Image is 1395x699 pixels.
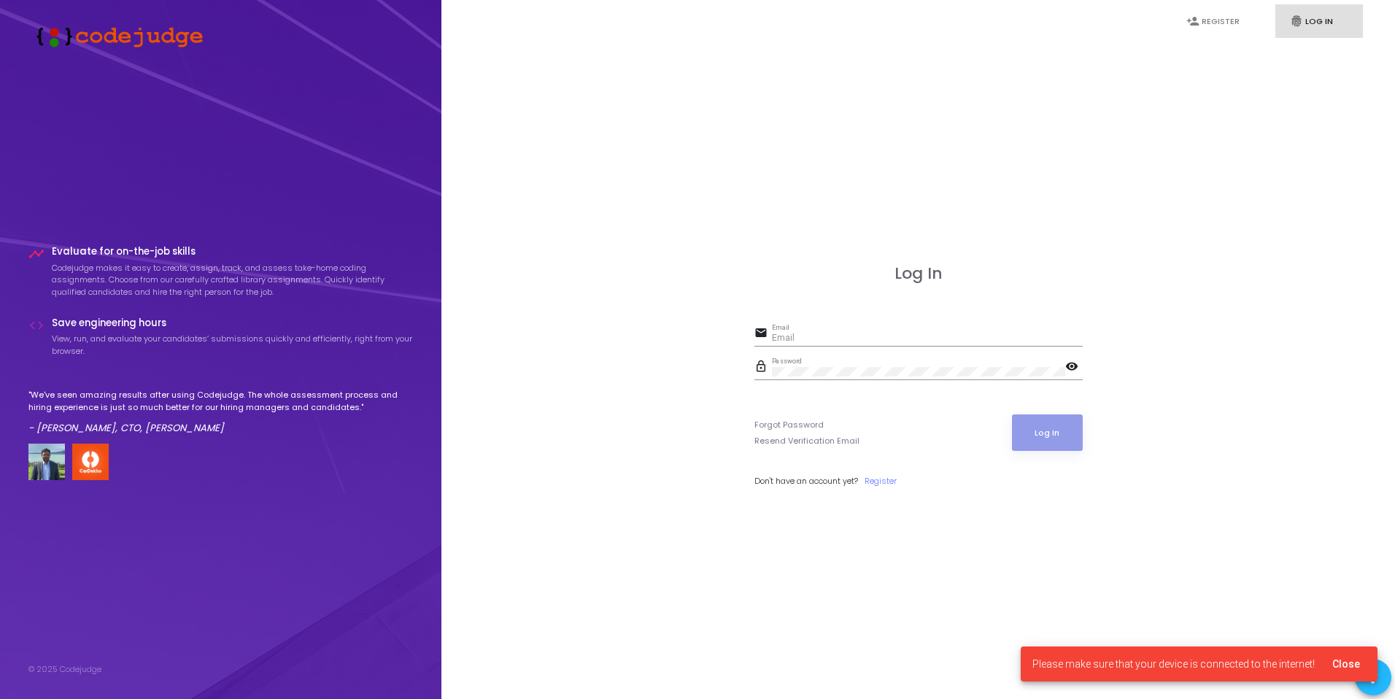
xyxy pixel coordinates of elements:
[1065,359,1083,376] mat-icon: visibility
[865,475,897,487] a: Register
[772,333,1083,344] input: Email
[754,359,772,376] mat-icon: lock_outline
[28,317,45,333] i: code
[52,262,414,298] p: Codejudge makes it easy to create, assign, track, and assess take-home coding assignments. Choose...
[1012,414,1083,451] button: Log In
[1172,4,1259,39] a: person_addRegister
[1332,658,1360,670] span: Close
[28,663,101,676] div: © 2025 Codejudge
[28,421,224,435] em: - [PERSON_NAME], CTO, [PERSON_NAME]
[52,333,414,357] p: View, run, and evaluate your candidates’ submissions quickly and efficiently, right from your bro...
[1032,657,1315,671] span: Please make sure that your device is connected to the internet!
[1321,651,1372,677] button: Close
[72,444,109,480] img: company-logo
[28,444,65,480] img: user image
[754,264,1083,283] h3: Log In
[754,475,858,487] span: Don't have an account yet?
[754,435,859,447] a: Resend Verification Email
[754,419,824,431] a: Forgot Password
[52,246,414,258] h4: Evaluate for on-the-job skills
[754,325,772,343] mat-icon: email
[1186,15,1199,28] i: person_add
[1290,15,1303,28] i: fingerprint
[52,317,414,329] h4: Save engineering hours
[28,246,45,262] i: timeline
[28,389,414,413] p: "We've seen amazing results after using Codejudge. The whole assessment process and hiring experi...
[1275,4,1363,39] a: fingerprintLog In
